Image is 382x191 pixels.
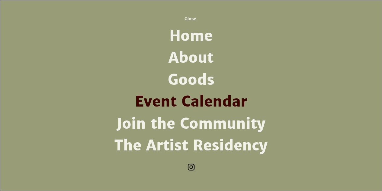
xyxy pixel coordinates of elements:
[112,25,270,156] nav: Site
[112,91,270,113] a: Event Calendar
[112,113,270,135] a: Join the Community
[185,16,196,21] span: Close
[112,135,270,156] a: The Artist Residency
[187,163,196,172] img: Instagram
[112,69,270,91] a: Goods
[112,25,270,47] a: Home
[187,163,196,172] ul: Social Bar
[174,12,207,25] button: Close
[112,47,270,69] a: About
